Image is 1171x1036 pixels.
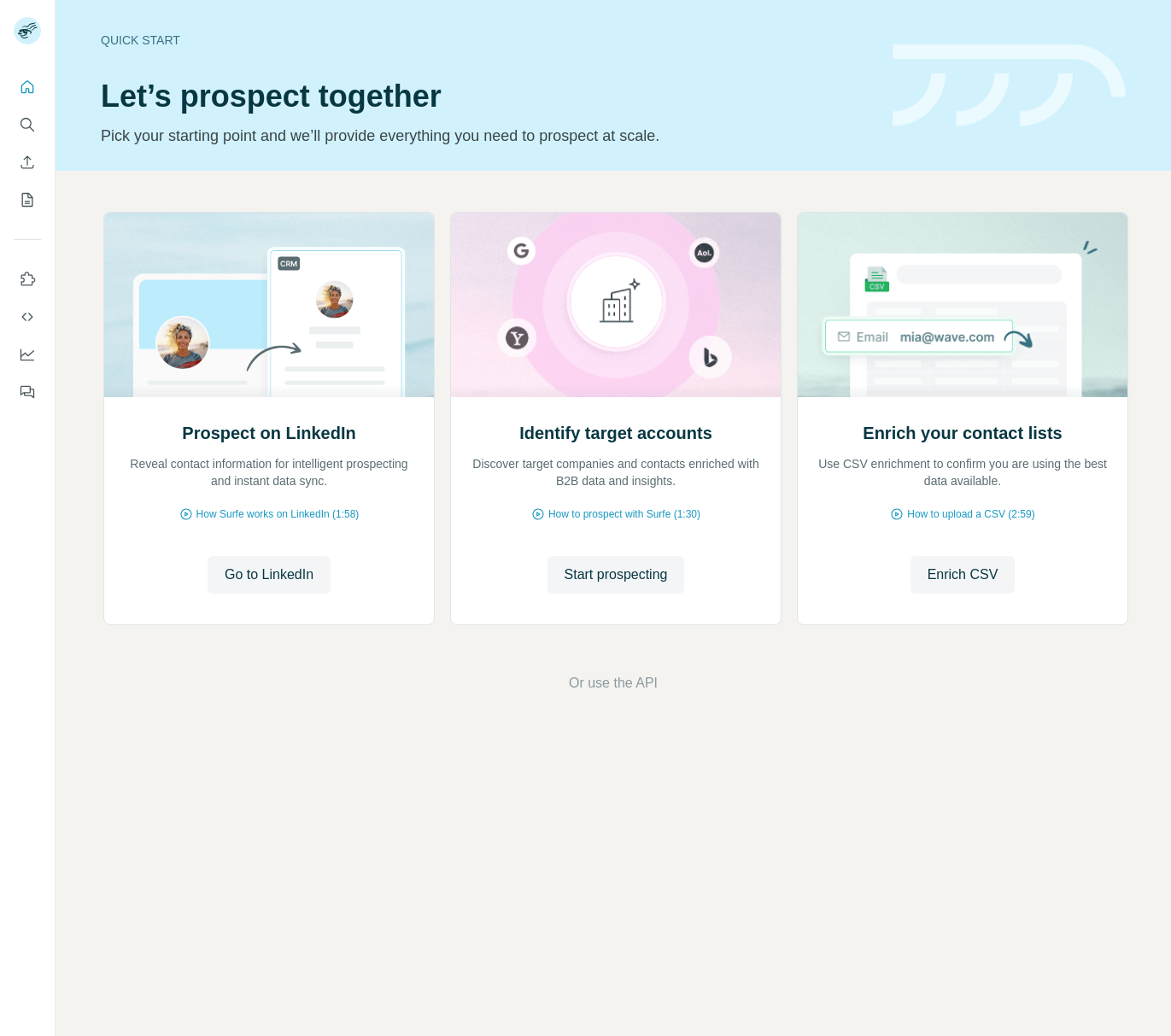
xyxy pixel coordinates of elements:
span: Start prospecting [565,565,668,585]
p: Use CSV enrichment to confirm you are using the best data available. [815,455,1110,489]
img: Enrich your contact lists [797,213,1128,397]
button: Dashboard [14,339,41,370]
div: Quick start [101,32,872,49]
button: Use Surfe on LinkedIn [14,264,41,295]
button: Go to LinkedIn [208,556,331,594]
button: My lists [14,184,41,215]
h1: Let’s prospect together [101,79,872,114]
img: Prospect on LinkedIn [103,213,435,397]
span: How Surfe works on LinkedIn (1:58) [196,506,360,522]
img: Identify target accounts [450,213,782,397]
p: Reveal contact information for intelligent prospecting and instant data sync. [121,455,417,489]
span: Enrich CSV [928,565,998,585]
button: Start prospecting [547,556,685,594]
p: Discover target companies and contacts enriched with B2B data and insights. [468,455,764,489]
button: Search [14,109,41,140]
button: Enrich CSV [910,556,1016,594]
span: How to prospect with Surfe (1:30) [548,506,700,522]
img: banner [893,44,1126,127]
button: Quick start [14,72,41,102]
button: Enrich CSV [14,147,41,178]
h2: Enrich your contact lists [863,421,1062,445]
span: Go to LinkedIn [225,565,313,585]
button: Feedback [14,377,41,407]
span: How to upload a CSV (2:59) [907,506,1034,522]
button: Or use the API [569,673,658,694]
p: Pick your starting point and we’ll provide everything you need to prospect at scale. [101,124,872,148]
h2: Prospect on LinkedIn [182,421,355,445]
button: Use Surfe API [14,301,41,332]
h2: Identify target accounts [519,421,712,445]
